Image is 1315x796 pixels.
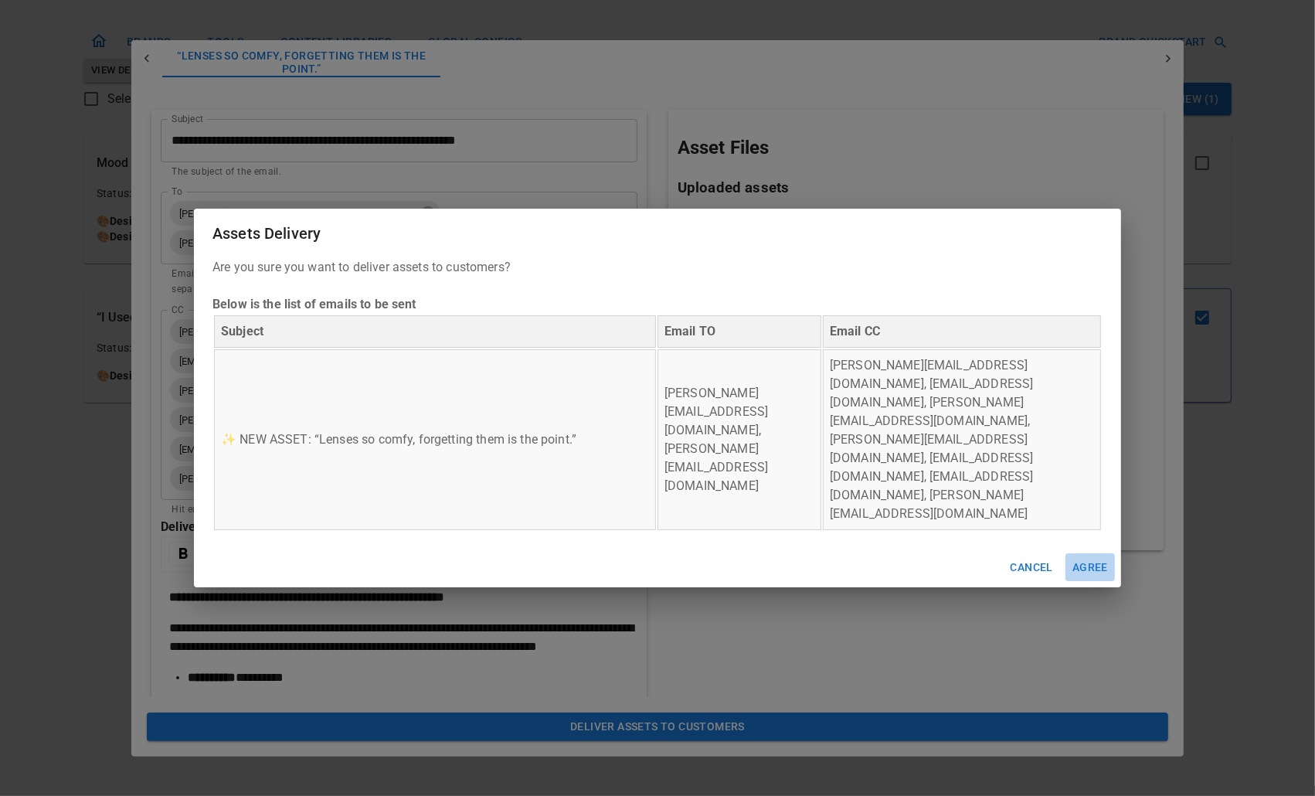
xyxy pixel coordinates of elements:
[657,349,821,530] td: [PERSON_NAME][EMAIL_ADDRESS][DOMAIN_NAME], [PERSON_NAME][EMAIL_ADDRESS][DOMAIN_NAME]
[212,258,1103,532] p: Are you sure you want to deliver assets to customers?
[212,297,416,311] b: Below is the list of emails to be sent
[214,315,656,348] th: Subject
[1004,553,1059,582] button: Cancel
[194,209,1121,258] h2: Assets Delivery
[214,349,656,530] td: ✨ NEW ASSET: “Lenses so comfy, forgetting them is the point.”
[823,315,1101,348] th: Email CC
[823,349,1101,530] td: [PERSON_NAME][EMAIL_ADDRESS][DOMAIN_NAME], [EMAIL_ADDRESS][DOMAIN_NAME], [PERSON_NAME][EMAIL_ADDR...
[1065,553,1115,582] button: Agree
[657,315,821,348] th: Email TO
